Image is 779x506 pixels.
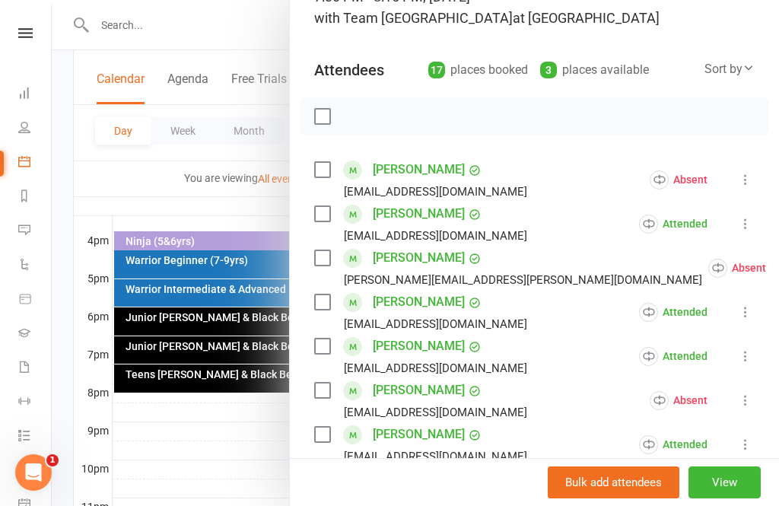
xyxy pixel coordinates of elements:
[428,62,445,78] div: 17
[373,290,465,314] a: [PERSON_NAME]
[639,347,707,366] div: Attended
[428,59,528,81] div: places booked
[540,62,557,78] div: 3
[344,403,527,422] div: [EMAIL_ADDRESS][DOMAIN_NAME]
[15,454,52,491] iframe: Intercom live chat
[46,454,59,466] span: 1
[18,283,52,317] a: Product Sales
[18,180,52,215] a: Reports
[540,59,649,81] div: places available
[704,59,755,79] div: Sort by
[344,226,527,246] div: [EMAIL_ADDRESS][DOMAIN_NAME]
[688,466,761,498] button: View
[344,358,527,378] div: [EMAIL_ADDRESS][DOMAIN_NAME]
[639,435,707,454] div: Attended
[314,10,513,26] span: with Team [GEOGRAPHIC_DATA]
[373,202,465,226] a: [PERSON_NAME]
[344,270,702,290] div: [PERSON_NAME][EMAIL_ADDRESS][PERSON_NAME][DOMAIN_NAME]
[650,391,707,410] div: Absent
[373,334,465,358] a: [PERSON_NAME]
[373,378,465,403] a: [PERSON_NAME]
[344,447,527,466] div: [EMAIL_ADDRESS][DOMAIN_NAME]
[18,146,52,180] a: Calendar
[344,182,527,202] div: [EMAIL_ADDRESS][DOMAIN_NAME]
[18,112,52,146] a: People
[650,170,707,189] div: Absent
[373,158,465,182] a: [PERSON_NAME]
[373,246,465,270] a: [PERSON_NAME]
[708,259,766,278] div: Absent
[548,466,679,498] button: Bulk add attendees
[513,10,660,26] span: at [GEOGRAPHIC_DATA]
[639,303,707,322] div: Attended
[18,78,52,112] a: Dashboard
[639,215,707,234] div: Attended
[373,422,465,447] a: [PERSON_NAME]
[344,314,527,334] div: [EMAIL_ADDRESS][DOMAIN_NAME]
[314,59,384,81] div: Attendees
